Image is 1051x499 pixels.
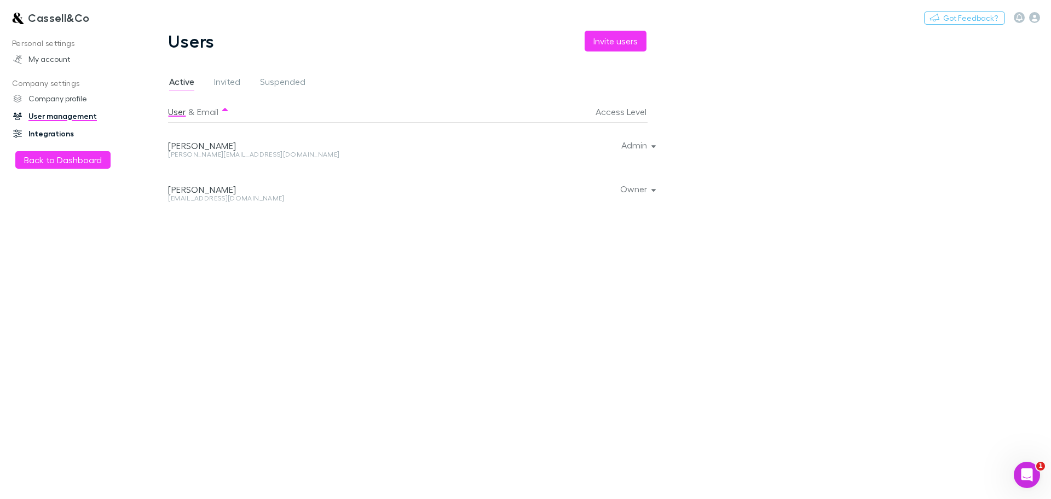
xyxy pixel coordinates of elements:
span: Suspended [260,76,305,90]
div: [PERSON_NAME] [168,140,471,151]
button: User [168,101,186,123]
span: 1 [1036,462,1045,471]
div: [EMAIL_ADDRESS][DOMAIN_NAME] [168,195,471,202]
span: Active [169,76,194,90]
iframe: Intercom live chat [1014,462,1040,488]
button: Got Feedback? [924,12,1005,25]
p: Personal settings [2,37,148,50]
button: Admin [613,137,663,153]
h3: Cassell&Co [28,11,90,24]
p: Company settings [2,77,148,90]
button: Back to Dashboard [15,151,111,169]
h1: Users [168,31,215,51]
a: Integrations [2,125,148,142]
span: Invited [214,76,240,90]
a: Company profile [2,90,148,107]
button: Access Level [596,101,660,123]
img: Cassell&Co's Logo [11,11,24,24]
a: Cassell&Co [4,4,96,31]
button: Invite users [585,31,646,51]
button: Email [197,101,218,123]
a: User management [2,107,148,125]
div: [PERSON_NAME] [168,184,471,195]
button: Owner [611,181,663,197]
a: My account [2,50,148,68]
div: [PERSON_NAME][EMAIL_ADDRESS][DOMAIN_NAME] [168,151,471,158]
div: & [168,101,471,123]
